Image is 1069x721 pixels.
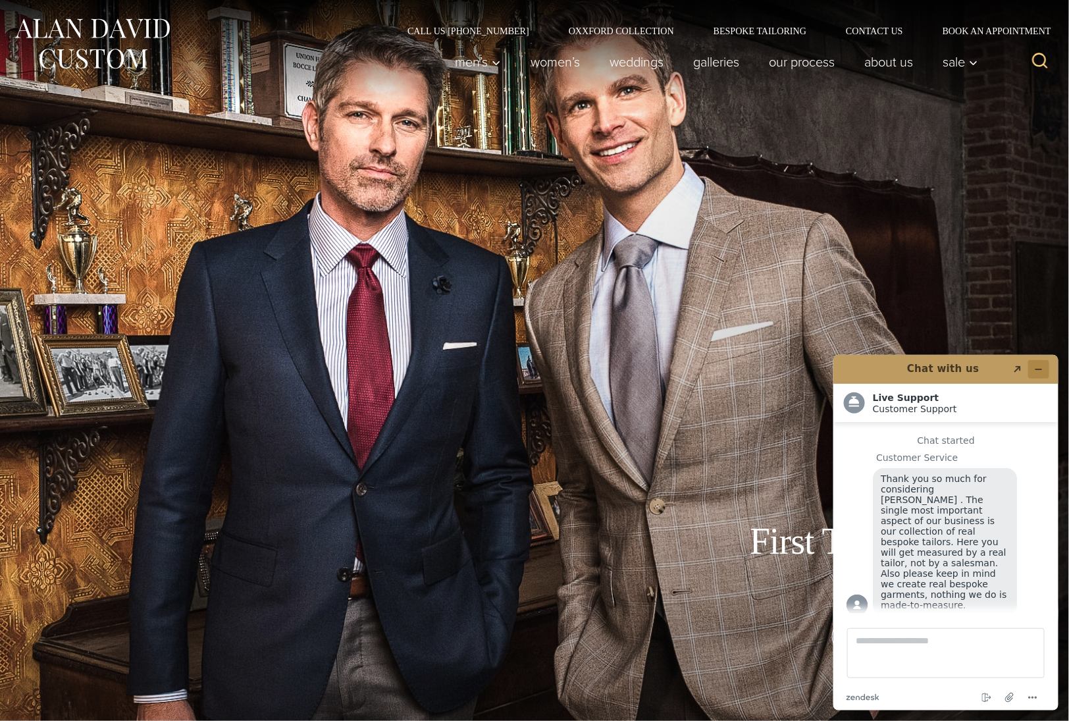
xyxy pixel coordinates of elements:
[29,9,56,21] span: Chat
[754,49,850,75] a: Our Process
[928,49,985,75] button: Sale sub menu toggle
[823,344,1069,721] iframe: Find more information here
[388,26,1056,36] nav: Secondary Navigation
[720,520,1016,608] h1: First Time Buyer’s Discount
[440,49,985,75] nav: Primary Navigation
[850,49,928,75] a: About Us
[595,49,679,75] a: weddings
[679,49,754,75] a: Galleries
[923,26,1056,36] a: Book an Appointment
[694,26,826,36] a: Bespoke Tailoring
[826,26,923,36] a: Contact Us
[1024,46,1056,78] button: View Search Form
[440,49,516,75] button: Men’s sub menu toggle
[388,26,549,36] a: Call Us [PHONE_NUMBER]
[549,26,694,36] a: Oxxford Collection
[13,14,171,73] img: Alan David Custom
[516,49,595,75] a: Women’s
